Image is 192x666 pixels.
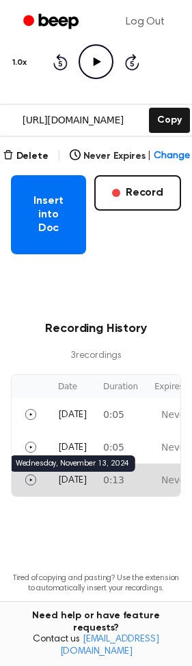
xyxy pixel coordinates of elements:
[50,375,95,398] th: Date
[8,634,184,658] span: Contact us
[20,436,42,458] button: Play
[3,149,49,164] button: Delete
[22,349,170,363] p: 3 recording s
[95,431,146,464] td: 0:05
[112,5,178,38] a: Log Out
[94,175,181,211] button: Record
[70,149,190,164] button: Never Expires|Change
[149,108,189,133] button: Copy
[11,175,86,254] button: Insert into Doc
[95,464,146,496] td: 0:13
[148,149,151,164] span: |
[20,469,42,491] button: Play
[11,51,31,74] button: 1.0x
[58,476,87,485] span: [DATE]
[20,404,42,425] button: Play
[60,635,159,656] a: [EMAIL_ADDRESS][DOMAIN_NAME]
[58,443,87,453] span: [DATE]
[57,148,61,164] span: |
[14,9,91,35] a: Beep
[22,320,170,338] h3: Recording History
[58,410,87,420] span: [DATE]
[95,375,146,398] th: Duration
[95,398,146,431] td: 0:05
[154,149,189,164] span: Change
[11,573,181,594] p: Tired of copying and pasting? Use the extension to automatically insert your recordings.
